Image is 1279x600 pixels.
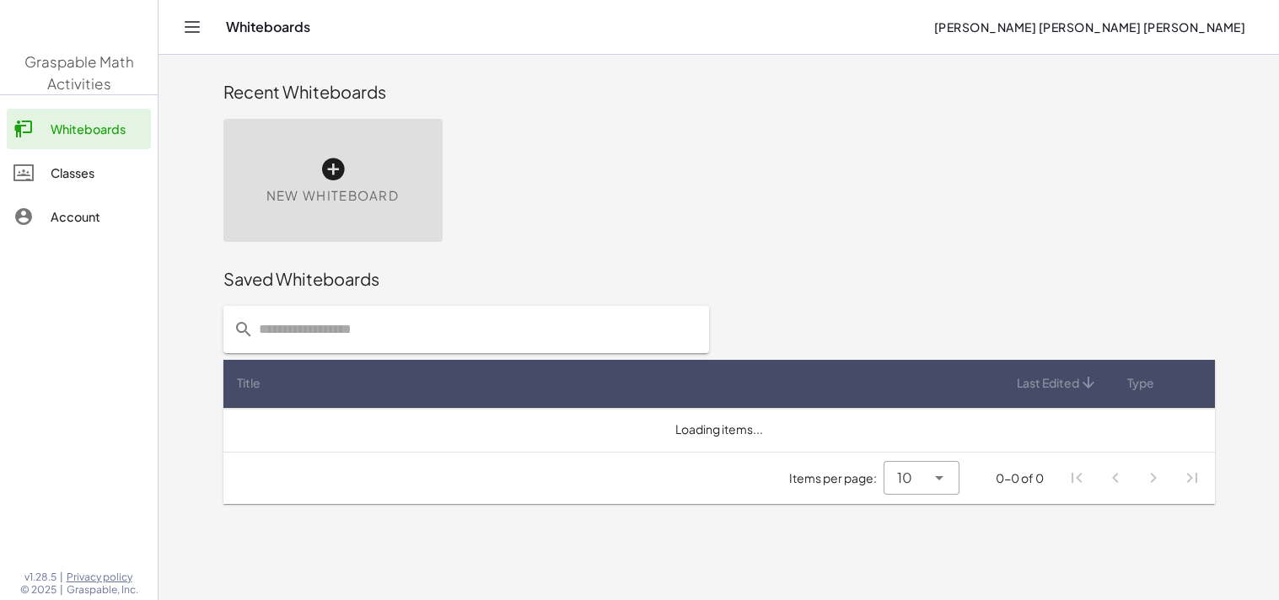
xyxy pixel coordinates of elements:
[179,13,206,40] button: Toggle navigation
[933,19,1245,35] span: [PERSON_NAME] [PERSON_NAME] [PERSON_NAME]
[1127,374,1154,392] span: Type
[237,374,261,392] span: Title
[51,206,144,227] div: Account
[24,52,134,93] span: Graspable Math Activities
[20,583,56,597] span: © 2025
[7,109,151,149] a: Whiteboards
[7,153,151,193] a: Classes
[223,408,1215,452] td: Loading items...
[266,186,399,206] span: New Whiteboard
[67,583,138,597] span: Graspable, Inc.
[1057,459,1211,498] nav: Pagination Navigation
[7,196,151,237] a: Account
[234,319,254,340] i: prepended action
[1017,374,1079,392] span: Last Edited
[996,469,1044,487] div: 0-0 of 0
[51,119,144,139] div: Whiteboards
[51,163,144,183] div: Classes
[920,12,1259,42] button: [PERSON_NAME] [PERSON_NAME] [PERSON_NAME]
[67,571,138,584] a: Privacy policy
[60,571,63,584] span: |
[223,267,1215,291] div: Saved Whiteboards
[24,571,56,584] span: v1.28.5
[789,469,884,487] span: Items per page:
[60,583,63,597] span: |
[223,80,1215,104] div: Recent Whiteboards
[897,468,912,488] span: 10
